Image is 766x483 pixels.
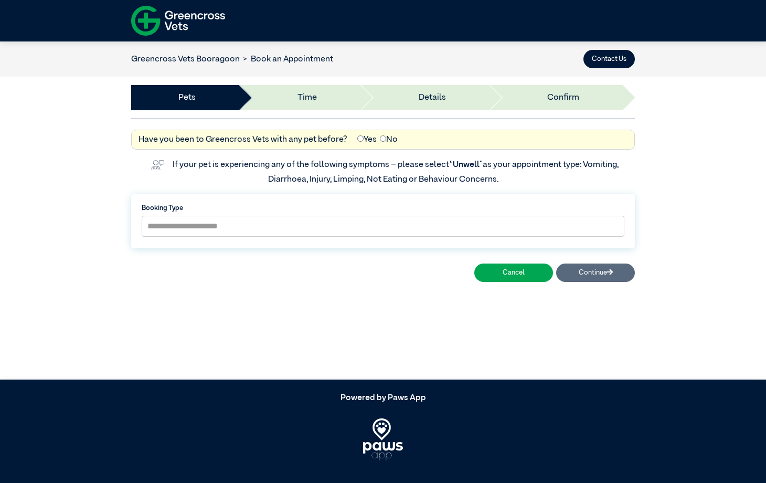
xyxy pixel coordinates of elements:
label: Yes [357,133,377,146]
label: Booking Type [142,203,624,213]
li: Book an Appointment [240,53,333,66]
input: No [380,135,386,142]
nav: breadcrumb [131,53,333,66]
h5: Powered by Paws App [131,393,635,403]
button: Contact Us [583,50,635,68]
span: “Unwell” [449,161,483,169]
img: vet [147,156,167,173]
a: Pets [178,91,196,104]
button: Cancel [474,264,553,282]
label: Have you been to Greencross Vets with any pet before? [139,133,347,146]
a: Greencross Vets Booragoon [131,55,240,64]
label: If your pet is experiencing any of the following symptoms – please select as your appointment typ... [173,161,620,184]
label: No [380,133,398,146]
input: Yes [357,135,364,142]
img: f-logo [131,3,225,39]
img: PawsApp [363,418,403,460]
